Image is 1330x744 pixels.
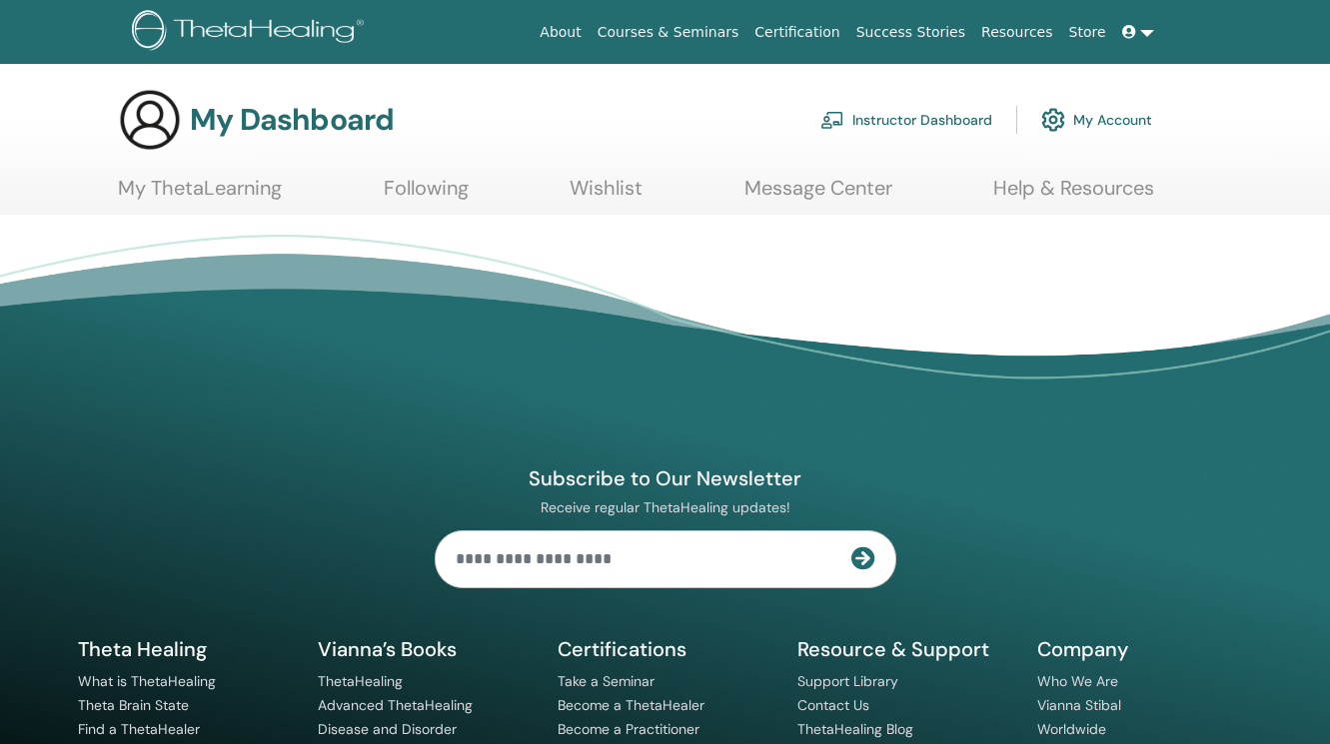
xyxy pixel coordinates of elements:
a: Store [1061,14,1114,51]
h5: Resource & Support [797,636,1013,662]
a: Become a ThetaHealer [558,696,704,714]
a: Theta Brain State [78,696,189,714]
a: Help & Resources [993,176,1154,215]
a: Resources [973,14,1061,51]
a: ThetaHealing [318,672,403,690]
a: Contact Us [797,696,869,714]
img: logo.png [132,10,371,55]
a: Support Library [797,672,898,690]
h5: Theta Healing [78,636,294,662]
a: What is ThetaHealing [78,672,216,690]
h5: Certifications [558,636,773,662]
a: Become a Practitioner [558,720,699,738]
a: Find a ThetaHealer [78,720,200,738]
a: Vianna Stibal [1037,696,1121,714]
p: Receive regular ThetaHealing updates! [435,498,896,516]
h4: Subscribe to Our Newsletter [435,465,896,491]
h3: My Dashboard [190,102,394,138]
a: Certification [746,14,847,51]
a: Following [384,176,469,215]
h5: Company [1037,636,1253,662]
a: My ThetaLearning [118,176,282,215]
a: Message Center [744,176,892,215]
img: generic-user-icon.jpg [118,88,182,152]
img: chalkboard-teacher.svg [820,111,844,129]
a: Advanced ThetaHealing [318,696,473,714]
a: Instructor Dashboard [820,98,992,142]
a: Disease and Disorder [318,720,457,738]
a: Courses & Seminars [590,14,747,51]
h5: Vianna’s Books [318,636,534,662]
a: My Account [1041,98,1152,142]
a: Success Stories [848,14,973,51]
a: ThetaHealing Blog [797,720,913,738]
img: cog.svg [1041,103,1065,137]
a: Wishlist [570,176,643,215]
a: Worldwide [1037,720,1106,738]
a: About [532,14,589,51]
a: Take a Seminar [558,672,655,690]
a: Who We Are [1037,672,1118,690]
